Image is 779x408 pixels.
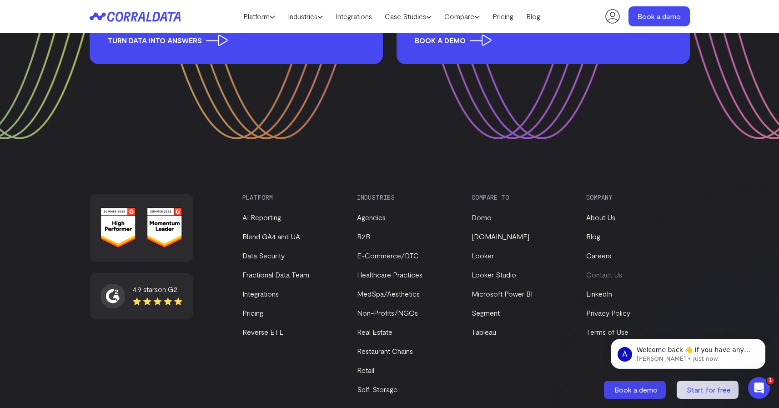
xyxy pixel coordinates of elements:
a: Blog [520,10,547,23]
span: 1 [767,377,774,384]
a: Segment [472,308,500,317]
a: Privacy Policy [586,308,630,317]
a: 4.9 starson G2 [101,284,182,308]
span: Turn data into answers [108,35,228,46]
span: Book a demo [415,35,492,46]
h3: Compare to [472,194,571,201]
span: Book a demo [614,385,658,394]
iframe: Intercom notifications message [597,320,779,383]
a: Book a demo [604,381,668,399]
a: Data Security [242,251,285,260]
a: Agencies [357,213,386,222]
a: Restaurant Chains [357,347,413,355]
a: Fractional Data Team [242,270,309,279]
span: on G2 [158,285,177,293]
a: Retail [357,366,374,374]
a: Book a demo [628,6,690,26]
a: Blend GA4 and UA [242,232,300,241]
a: Careers [586,251,611,260]
a: Terms of Use [586,327,628,336]
a: Pricing [242,308,263,317]
a: AI Reporting [242,213,281,222]
a: Looker [472,251,494,260]
h3: Platform [242,194,342,201]
a: Blog [586,232,600,241]
a: Looker Studio [472,270,516,279]
a: [DOMAIN_NAME] [472,232,529,241]
a: Contact Us [586,270,622,279]
a: About Us [586,213,615,222]
a: Non-Profits/NGOs [357,308,418,317]
a: Self-Storage [357,385,397,393]
a: B2B [357,232,370,241]
a: Start for free [677,381,740,399]
a: Industries [281,10,329,23]
a: Integrations [329,10,378,23]
a: Real Estate [357,327,392,336]
iframe: Intercom live chat [748,377,770,399]
h3: Company [586,194,685,201]
a: Pricing [486,10,520,23]
a: Domo [472,213,492,222]
a: LinkedIn [586,289,612,298]
h3: Industries [357,194,456,201]
a: MedSpa/Aesthetics [357,289,420,298]
a: Integrations [242,289,279,298]
a: Platform [237,10,281,23]
a: Case Studies [378,10,438,23]
span: Start for free [687,385,731,394]
a: Compare [438,10,486,23]
div: 4.9 stars [133,284,182,295]
a: Reverse ETL [242,327,283,336]
a: E-Commerce/DTC [357,251,419,260]
a: Microsoft Power BI [472,289,533,298]
a: Tableau [472,327,496,336]
a: Healthcare Practices [357,270,422,279]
